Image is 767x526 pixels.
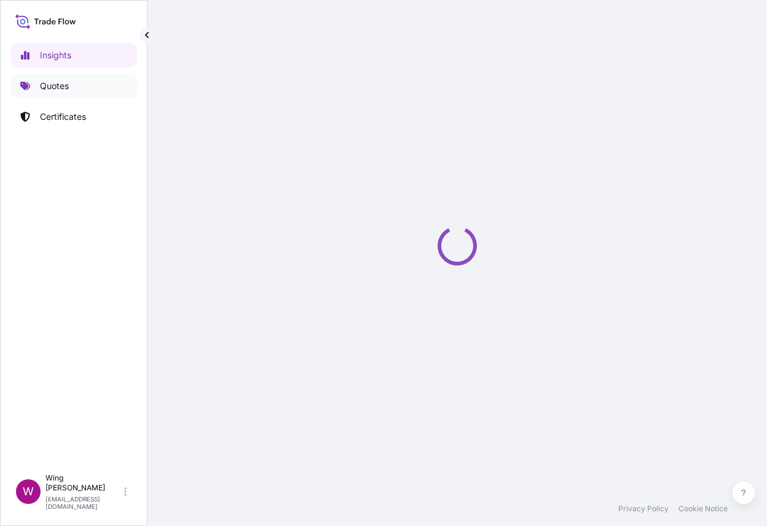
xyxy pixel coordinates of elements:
a: Cookie Notice [678,504,728,514]
span: W [23,485,34,498]
p: Quotes [40,80,69,92]
p: Wing [PERSON_NAME] [45,473,122,493]
a: Privacy Policy [618,504,669,514]
a: Certificates [10,104,137,129]
p: [EMAIL_ADDRESS][DOMAIN_NAME] [45,495,122,510]
p: Certificates [40,111,86,123]
a: Quotes [10,74,137,98]
p: Insights [40,49,71,61]
a: Insights [10,43,137,68]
